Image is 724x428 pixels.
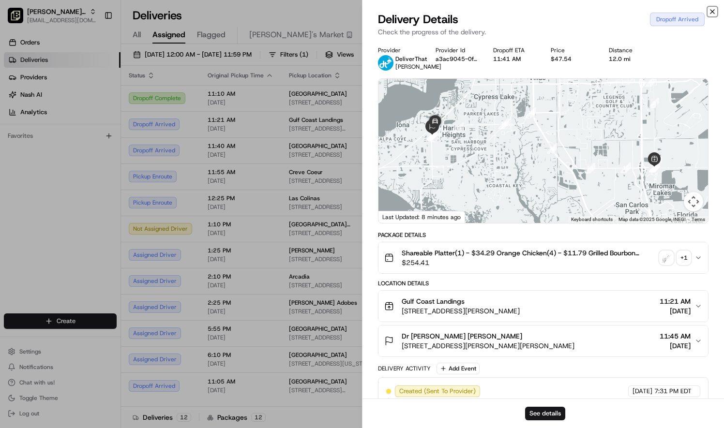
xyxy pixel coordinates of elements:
span: 11:21 AM [660,296,691,306]
span: Delivery Details [378,12,458,27]
span: Knowledge Base [19,140,74,149]
img: signature_proof_of_delivery image [660,251,673,265]
img: profile_deliverthat_partner.png [378,55,393,71]
img: 1736555255976-a54dd68f-1ca7-489b-9aae-adbdc363a1c4 [10,92,27,109]
a: Powered byPylon [68,163,117,171]
a: Terms [692,217,705,222]
span: Map data ©2025 Google, INEGI [618,217,686,222]
div: Delivery Activity [378,365,431,372]
div: $47.54 [551,55,593,63]
span: Shareable Platter(1) - $34.29 Orange Chicken(4) - $11.79 Grilled Bourbon Chicken(3) - $11.79 Mong... [402,248,656,258]
button: a3ac9045-0fc0-4f7f-8412-462dff487669 [436,55,478,63]
img: Google [381,210,413,223]
button: Dr [PERSON_NAME] [PERSON_NAME][STREET_ADDRESS][PERSON_NAME][PERSON_NAME]11:45 AM[DATE] [378,325,708,356]
span: [STREET_ADDRESS][PERSON_NAME][PERSON_NAME] [402,341,574,351]
img: Nash [10,9,29,29]
div: + 1 [677,251,691,265]
span: [DATE] [660,341,691,351]
span: 7:31 PM EDT [654,387,692,396]
div: 3 [648,153,666,171]
span: Dr [PERSON_NAME] [PERSON_NAME] [402,331,522,341]
div: 14 [543,139,561,158]
span: [DATE] [660,306,691,316]
span: [PERSON_NAME] [395,63,441,71]
span: 11:45 AM [660,331,691,341]
div: 12 [617,159,635,177]
span: Created (Sent To Provider) [399,387,476,396]
div: 15 [522,103,540,122]
div: 2 [645,94,663,112]
div: Package Details [378,231,709,239]
div: 13 [581,159,599,177]
div: Start new chat [33,92,159,102]
button: Start new chat [165,95,176,106]
button: Shareable Platter(1) - $34.29 Orange Chicken(4) - $11.79 Grilled Bourbon Chicken(3) - $11.79 Mong... [378,242,708,273]
a: Open this area in Google Maps (opens a new window) [381,210,413,223]
button: Add Event [437,363,480,374]
div: 💻 [82,141,90,148]
div: 12.0 mi [609,55,651,63]
span: [DATE] [633,387,652,396]
button: Map camera controls [684,192,703,211]
span: Gulf Coast Landings [402,296,465,306]
div: Location Details [378,280,709,287]
div: 1 [642,72,660,90]
button: signature_proof_of_delivery image+1 [660,251,691,265]
div: Dropoff ETA [493,46,535,54]
span: DeliverThat [395,55,427,63]
button: Keyboard shortcuts [571,216,613,223]
button: Gulf Coast Landings[STREET_ADDRESS][PERSON_NAME]11:21 AM[DATE] [378,291,708,322]
div: 📗 [10,141,17,148]
p: Check the progress of the delivery. [378,27,709,37]
div: We're available if you need us! [33,102,122,109]
a: 📗Knowledge Base [6,136,78,153]
span: Pylon [96,163,117,171]
input: Clear [25,62,160,72]
a: 💻API Documentation [78,136,159,153]
span: [STREET_ADDRESS][PERSON_NAME] [402,306,520,316]
div: 16 [495,115,513,133]
div: Price [551,46,593,54]
div: 11:41 AM [493,55,535,63]
div: 18 [426,128,444,146]
div: Provider Id [436,46,478,54]
div: 17 [450,118,468,137]
span: $254.41 [402,258,656,267]
div: Provider [378,46,420,54]
button: See details [525,407,565,420]
div: Last Updated: 8 minutes ago [378,211,465,223]
span: API Documentation [91,140,155,149]
div: Distance [609,46,651,54]
p: Welcome 👋 [10,38,176,54]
